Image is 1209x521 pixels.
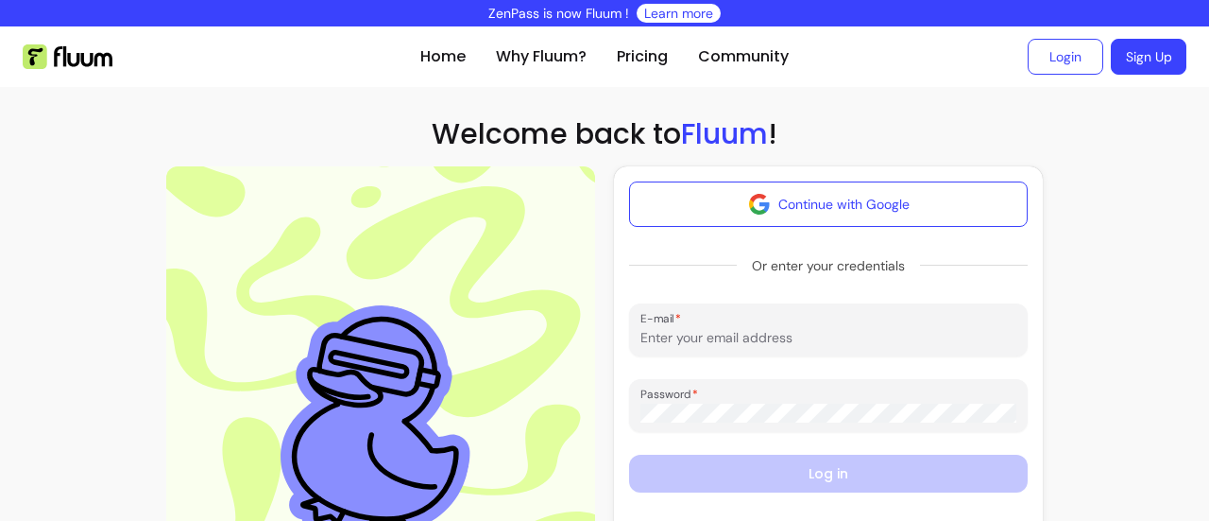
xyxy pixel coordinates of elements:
[640,404,1016,423] input: Password
[1028,39,1103,75] a: Login
[1111,39,1186,75] a: Sign Up
[23,44,112,69] img: Fluum Logo
[629,182,1028,227] button: Continue with Google
[640,386,705,402] label: Password
[496,45,587,68] a: Why Fluum?
[420,45,466,68] a: Home
[644,4,713,23] a: Learn more
[737,249,920,283] span: Or enter your credentials
[488,4,629,23] p: ZenPass is now Fluum !
[617,45,668,68] a: Pricing
[640,328,1016,347] input: E-mail
[698,45,789,68] a: Community
[748,193,771,216] img: avatar
[640,310,688,326] label: E-mail
[681,113,768,154] span: Fluum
